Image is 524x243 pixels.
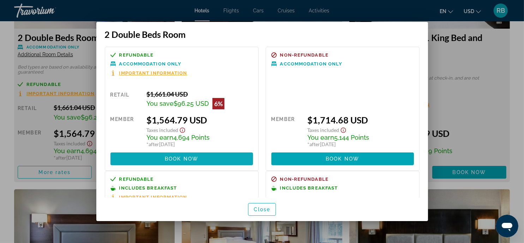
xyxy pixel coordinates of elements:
[110,152,253,165] button: Book now
[307,115,414,125] div: $1,714.68 USD
[146,115,253,125] div: $1,564.79 USD
[110,177,253,182] a: Refundable
[248,203,276,216] button: Close
[119,71,187,75] span: Important Information
[174,100,209,107] span: $96.25 USD
[105,29,420,40] h3: 2 Double Beds Room
[110,194,187,200] button: Important Information
[110,90,141,109] div: Retail
[254,207,271,212] span: Close
[271,152,414,165] button: Book now
[110,115,141,147] div: Member
[280,53,329,57] span: Non-refundable
[146,134,173,141] span: You earn
[309,141,320,147] span: after
[146,100,174,107] span: You save
[280,186,338,190] span: Includes Breakfast
[146,127,178,133] span: Taxes included
[212,98,224,109] div: 6%
[146,90,253,98] div: $1,661.04 USD
[119,62,182,66] span: Accommodation Only
[307,127,339,133] span: Taxes included
[110,52,253,58] a: Refundable
[334,134,369,141] span: 5,144 Points
[339,125,348,133] button: Show Taxes and Fees disclaimer
[271,115,302,147] div: Member
[119,53,154,57] span: Refundable
[146,141,253,147] div: * [DATE]
[119,177,154,181] span: Refundable
[280,62,343,66] span: Accommodation Only
[307,134,334,141] span: You earn
[326,156,359,162] span: Book now
[149,141,159,147] span: after
[280,177,329,181] span: Non-refundable
[173,134,210,141] span: 4,694 Points
[119,186,177,190] span: Includes Breakfast
[119,195,187,199] span: Important Information
[165,156,198,162] span: Book now
[307,141,414,147] div: * [DATE]
[178,125,187,133] button: Show Taxes and Fees disclaimer
[110,70,187,76] button: Important Information
[496,215,518,237] iframe: Button to launch messaging window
